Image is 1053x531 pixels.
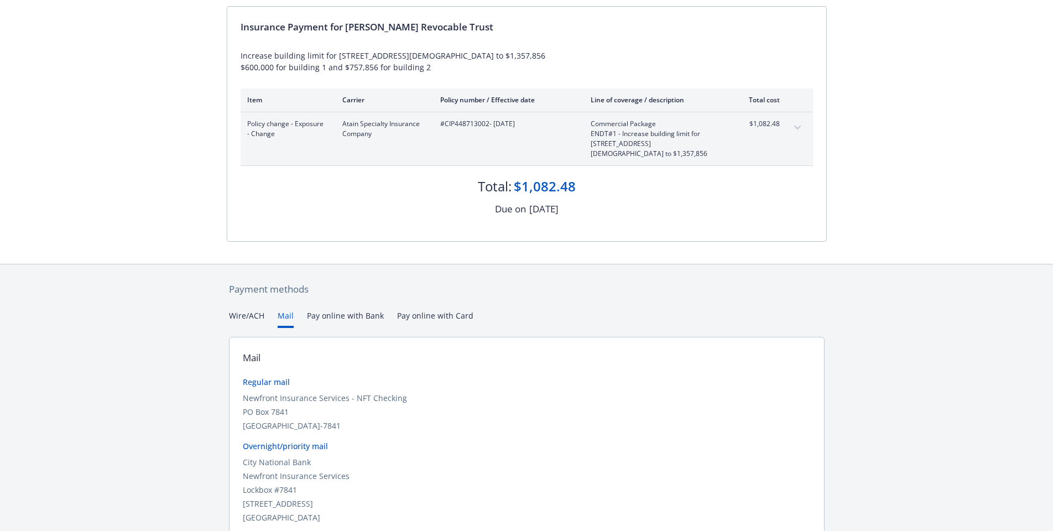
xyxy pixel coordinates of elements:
button: Mail [278,310,294,328]
div: [GEOGRAPHIC_DATA] [243,512,811,523]
span: Atain Specialty Insurance Company [342,119,423,139]
div: Lockbox #7841 [243,484,811,496]
div: Mail [243,351,260,365]
div: Policy number / Effective date [440,95,573,105]
div: Newfront Insurance Services - NFT Checking [243,392,811,404]
div: Item [247,95,325,105]
div: [GEOGRAPHIC_DATA]-7841 [243,420,811,431]
div: PO Box 7841 [243,406,811,418]
span: ENDT#1 - Increase building limit for [STREET_ADDRESS][DEMOGRAPHIC_DATA] to $1,357,856 [591,129,721,159]
div: $1,082.48 [514,177,576,196]
span: $1,082.48 [738,119,780,129]
div: Increase building limit for [STREET_ADDRESS][DEMOGRAPHIC_DATA] to $1,357,856 $600,000 for buildin... [241,50,813,73]
div: Total cost [738,95,780,105]
button: Pay online with Card [397,310,473,328]
span: Commercial PackageENDT#1 - Increase building limit for [STREET_ADDRESS][DEMOGRAPHIC_DATA] to $1,3... [591,119,721,159]
div: Insurance Payment for [PERSON_NAME] Revocable Trust [241,20,813,34]
button: Wire/ACH [229,310,264,328]
div: Total: [478,177,512,196]
div: Regular mail [243,376,811,388]
div: Due on [495,202,526,216]
div: [STREET_ADDRESS] [243,498,811,509]
span: Policy change - Exposure - Change [247,119,325,139]
div: Line of coverage / description [591,95,721,105]
span: Commercial Package [591,119,721,129]
button: expand content [789,119,806,137]
div: City National Bank [243,456,811,468]
div: Carrier [342,95,423,105]
div: Overnight/priority mail [243,440,811,452]
div: [DATE] [529,202,559,216]
div: Payment methods [229,282,825,296]
div: Newfront Insurance Services [243,470,811,482]
span: #CIP448713002 - [DATE] [440,119,573,129]
div: Policy change - Exposure - ChangeAtain Specialty Insurance Company#CIP448713002- [DATE]Commercial... [241,112,813,165]
button: Pay online with Bank [307,310,384,328]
